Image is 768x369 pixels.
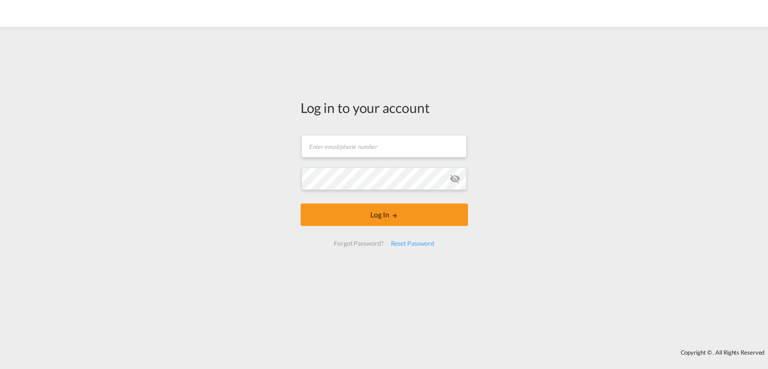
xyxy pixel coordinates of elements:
div: Forgot Password? [330,235,387,252]
md-icon: icon-eye-off [449,173,460,184]
input: Enter email/phone number [301,135,467,157]
div: Reset Password [387,235,438,252]
div: Log in to your account [301,98,468,117]
button: LOGIN [301,203,468,226]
